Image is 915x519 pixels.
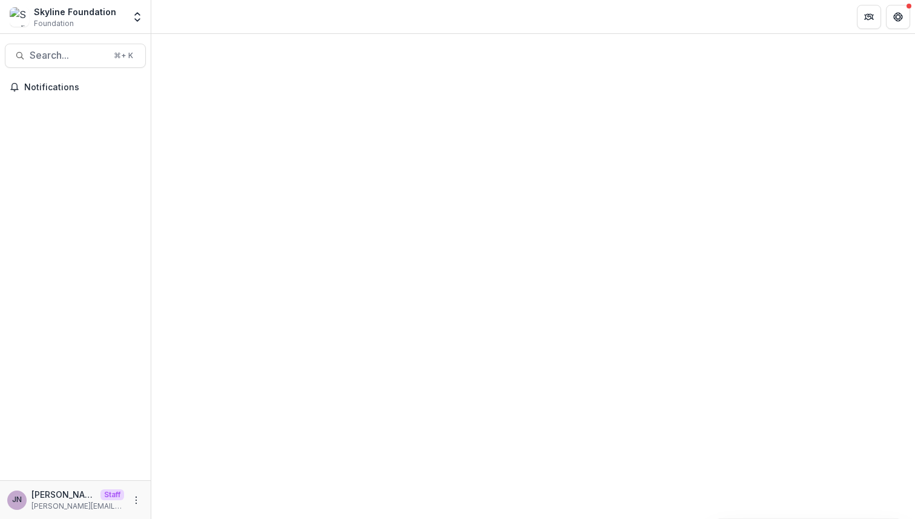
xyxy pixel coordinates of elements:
div: Joyce N [12,496,22,504]
button: More [129,493,143,507]
span: Notifications [24,82,141,93]
button: Search... [5,44,146,68]
button: Get Help [886,5,910,29]
button: Open entity switcher [129,5,146,29]
div: Skyline Foundation [34,5,116,18]
button: Notifications [5,78,146,97]
img: Skyline Foundation [10,7,29,27]
span: Foundation [34,18,74,29]
nav: breadcrumb [156,8,208,25]
p: [PERSON_NAME] [31,488,96,501]
div: ⌘ + K [111,49,136,62]
button: Partners [857,5,881,29]
span: Search... [30,50,107,61]
p: Staff [100,489,124,500]
p: [PERSON_NAME][EMAIL_ADDRESS][DOMAIN_NAME] [31,501,124,512]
